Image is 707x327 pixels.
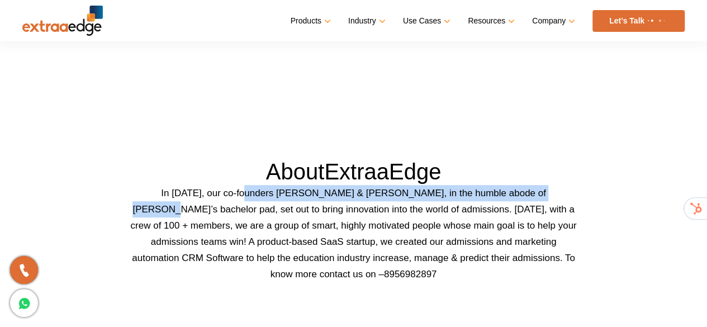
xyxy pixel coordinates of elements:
a: Let’s Talk [592,10,685,32]
span: ExtraaEdge [324,159,441,184]
a: Company [532,13,573,29]
a: Industry [348,13,383,29]
h1: About [22,158,685,185]
span: 8956982897 [384,269,437,279]
p: In [DATE], our co-founders [PERSON_NAME] & [PERSON_NAME], in the humble abode of [PERSON_NAME]’s ... [130,185,577,282]
a: Resources [468,13,513,29]
a: Use Cases [403,13,448,29]
a: Products [291,13,329,29]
